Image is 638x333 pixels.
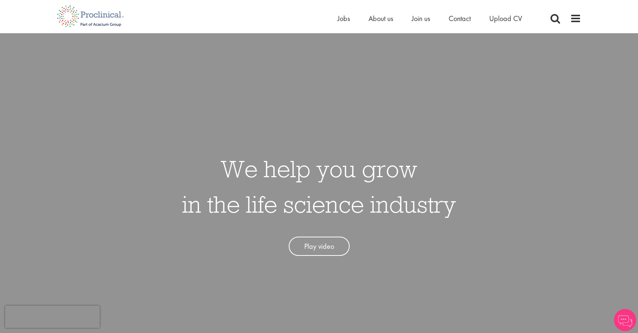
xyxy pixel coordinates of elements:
[289,237,350,256] a: Play video
[449,14,471,23] a: Contact
[489,14,522,23] a: Upload CV
[614,309,636,331] img: Chatbot
[337,14,350,23] a: Jobs
[412,14,430,23] a: Join us
[182,151,456,222] h1: We help you grow in the life science industry
[368,14,393,23] a: About us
